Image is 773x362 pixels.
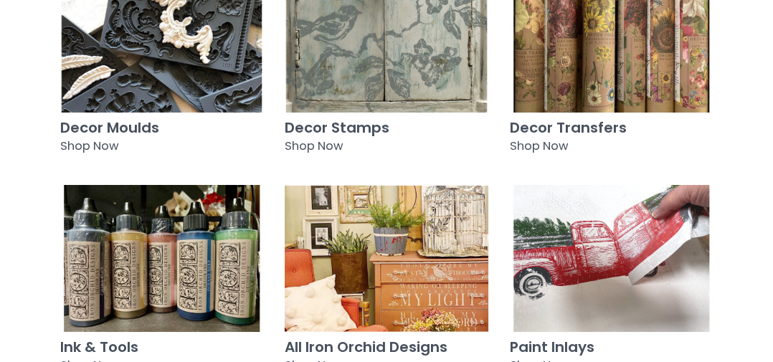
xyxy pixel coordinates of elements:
h3: Ink & Tools [60,339,263,355]
img: All Iron Orchid Designs [285,185,488,332]
h3: All Iron Orchid Designs [285,339,488,355]
span: Shop Now [60,138,118,154]
span: Shop Now [285,138,343,154]
img: Paint Inlays [510,185,713,332]
h3: Decor Stamps [285,120,488,135]
h3: Paint Inlays [510,339,713,355]
img: Ink & Tools [60,185,263,332]
h3: Decor Moulds [60,120,263,135]
h3: Decor Transfers [510,120,713,135]
span: Shop Now [510,138,568,154]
